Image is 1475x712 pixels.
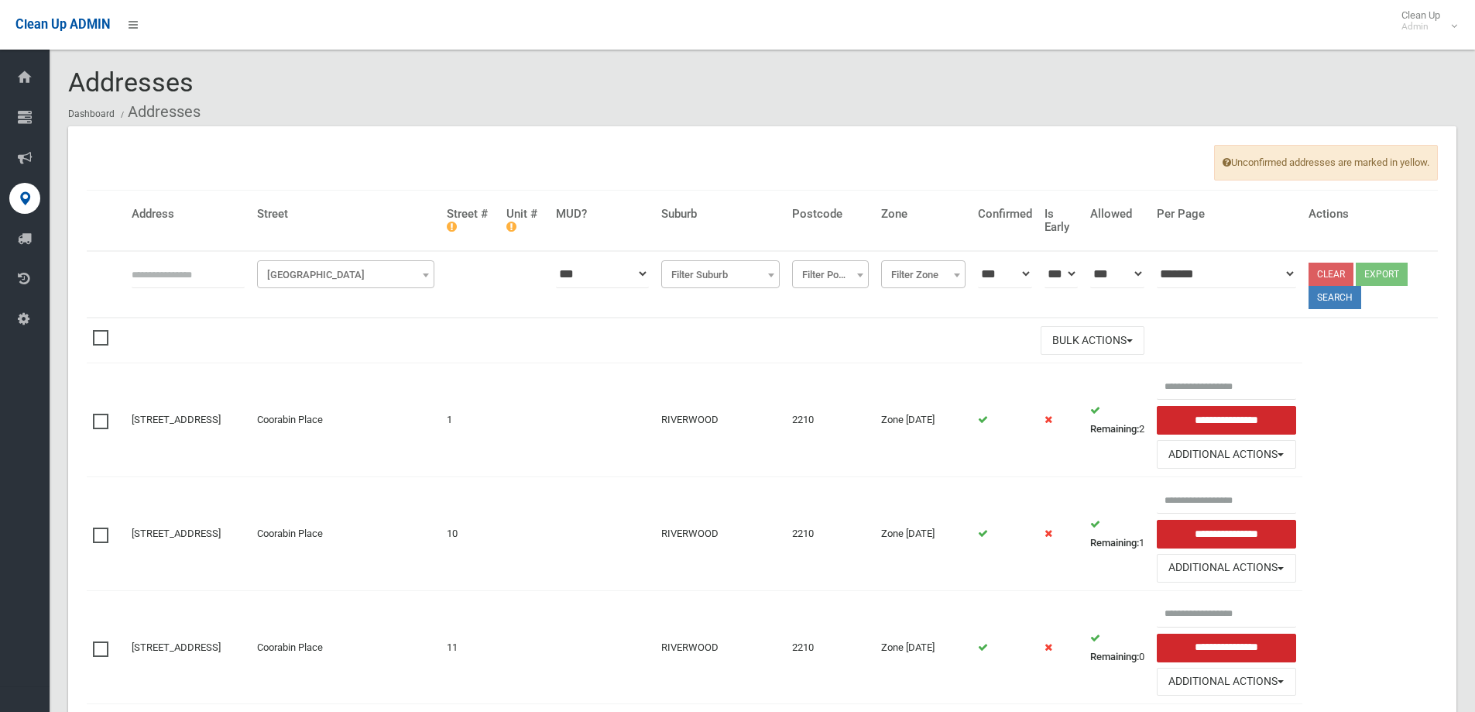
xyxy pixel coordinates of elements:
[875,590,972,704] td: Zone [DATE]
[1084,363,1151,477] td: 2
[132,528,221,539] a: [STREET_ADDRESS]
[1090,208,1144,221] h4: Allowed
[251,477,441,591] td: Coorabin Place
[251,590,441,704] td: Coorabin Place
[1394,9,1456,33] span: Clean Up
[506,208,544,233] h4: Unit #
[655,477,786,591] td: RIVERWOOD
[792,260,869,288] span: Filter Postcode
[1090,537,1139,549] strong: Remaining:
[15,17,110,32] span: Clean Up ADMIN
[1090,423,1139,435] strong: Remaining:
[68,67,194,98] span: Addresses
[1157,554,1296,583] button: Additional Actions
[257,208,434,221] h4: Street
[556,208,649,221] h4: MUD?
[665,264,776,286] span: Filter Suburb
[1090,651,1139,662] strong: Remaining:
[1356,263,1408,286] button: Export
[117,98,201,126] li: Addresses
[132,414,221,425] a: [STREET_ADDRESS]
[655,363,786,477] td: RIVERWOOD
[796,264,865,286] span: Filter Postcode
[1041,326,1144,355] button: Bulk Actions
[1045,208,1078,233] h4: Is Early
[1309,286,1361,309] button: Search
[978,208,1032,221] h4: Confirmed
[1309,208,1432,221] h4: Actions
[655,590,786,704] td: RIVERWOOD
[1401,21,1440,33] small: Admin
[661,208,780,221] h4: Suburb
[792,208,869,221] h4: Postcode
[441,363,500,477] td: 1
[875,477,972,591] td: Zone [DATE]
[786,590,875,704] td: 2210
[132,208,245,221] h4: Address
[1157,440,1296,469] button: Additional Actions
[251,363,441,477] td: Coorabin Place
[875,363,972,477] td: Zone [DATE]
[885,264,962,286] span: Filter Zone
[881,260,966,288] span: Filter Zone
[661,260,780,288] span: Filter Suburb
[1084,477,1151,591] td: 1
[441,590,500,704] td: 11
[257,260,434,288] span: Filter Street
[132,641,221,653] a: [STREET_ADDRESS]
[1214,145,1438,181] span: Unconfirmed addresses are marked in yellow.
[1309,263,1353,286] a: Clear
[261,264,430,286] span: Filter Street
[786,363,875,477] td: 2210
[1157,208,1296,221] h4: Per Page
[1084,590,1151,704] td: 0
[68,108,115,119] a: Dashboard
[1157,668,1296,697] button: Additional Actions
[447,208,494,233] h4: Street #
[786,477,875,591] td: 2210
[881,208,966,221] h4: Zone
[441,477,500,591] td: 10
